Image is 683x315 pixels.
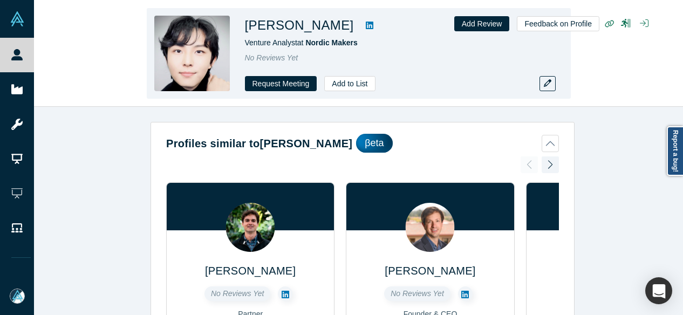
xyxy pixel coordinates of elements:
button: Add to List [324,76,375,91]
span: No Reviews Yet [211,289,264,298]
h2: Profiles similar to [PERSON_NAME] [166,135,352,152]
a: Nordic Makers [305,38,357,47]
span: No Reviews Yet [245,53,298,62]
button: Feedback on Profile [517,16,599,31]
div: βeta [356,134,392,153]
img: Mia Scott's Account [10,289,25,304]
a: Report a bug! [667,126,683,176]
button: Profiles similar to[PERSON_NAME]βeta [166,134,559,153]
img: Jamie Hanson's Profile Image [226,203,275,252]
span: No Reviews Yet [391,289,444,298]
span: Venture Analyst at [245,38,358,47]
button: Add Review [454,16,510,31]
button: Request Meeting [245,76,317,91]
img: Alchemist Vault Logo [10,11,25,26]
h1: [PERSON_NAME] [245,16,354,35]
a: [PERSON_NAME] [385,265,475,277]
a: [PERSON_NAME] [205,265,296,277]
img: Edwin Cheon's Profile Image [154,16,230,91]
img: Alexei Dunaway's Profile Image [406,203,455,252]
